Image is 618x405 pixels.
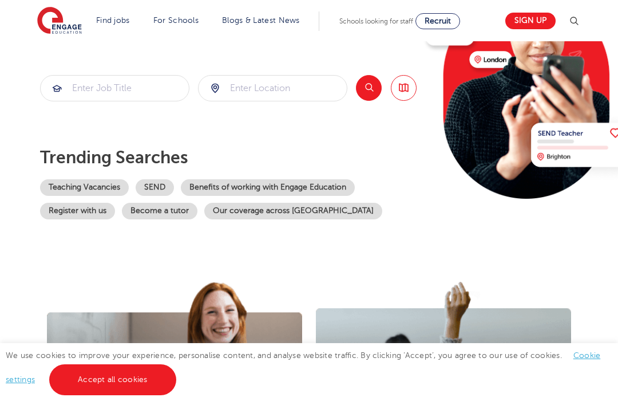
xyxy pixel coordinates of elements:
a: Benefits of working with Engage Education [181,179,355,196]
span: We use cookies to improve your experience, personalise content, and analyse website traffic. By c... [6,351,600,384]
p: Trending searches [40,147,417,168]
a: Our coverage across [GEOGRAPHIC_DATA] [204,203,382,219]
a: Sign up [505,13,556,29]
a: Teaching Vacancies [40,179,129,196]
a: For Schools [153,16,199,25]
input: Submit [41,76,189,101]
div: Submit [198,75,347,101]
span: Schools looking for staff [339,17,413,25]
a: Find jobs [96,16,130,25]
img: Engage Education [37,7,82,36]
button: Search [356,75,382,101]
div: Submit [40,75,189,101]
a: Blogs & Latest News [222,16,300,25]
input: Submit [199,76,347,101]
a: Recruit [415,13,460,29]
a: Become a tutor [122,203,197,219]
span: Recruit [425,17,451,25]
a: Accept all cookies [49,364,176,395]
a: SEND [136,179,174,196]
a: Register with us [40,203,115,219]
